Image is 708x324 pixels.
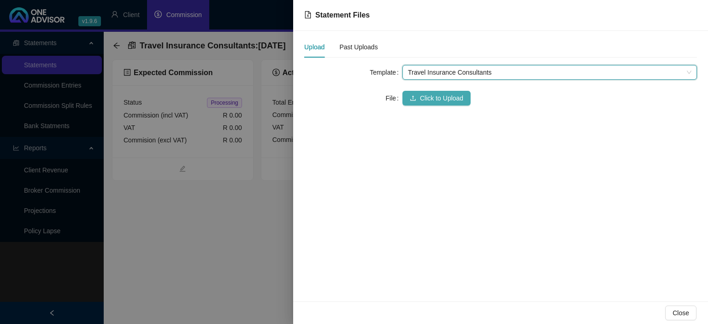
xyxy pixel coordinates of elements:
div: Upload [304,42,324,52]
button: Close [665,306,696,320]
div: Past Uploads [339,42,378,52]
label: Template [370,65,402,80]
span: Click to Upload [420,93,463,103]
label: File [386,91,402,106]
span: file-excel [304,11,312,18]
button: uploadClick to Upload [402,91,471,106]
span: Statement Files [315,11,370,19]
span: Close [673,308,689,318]
span: Travel Insurance Consultants [408,65,691,79]
span: upload [410,95,416,101]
